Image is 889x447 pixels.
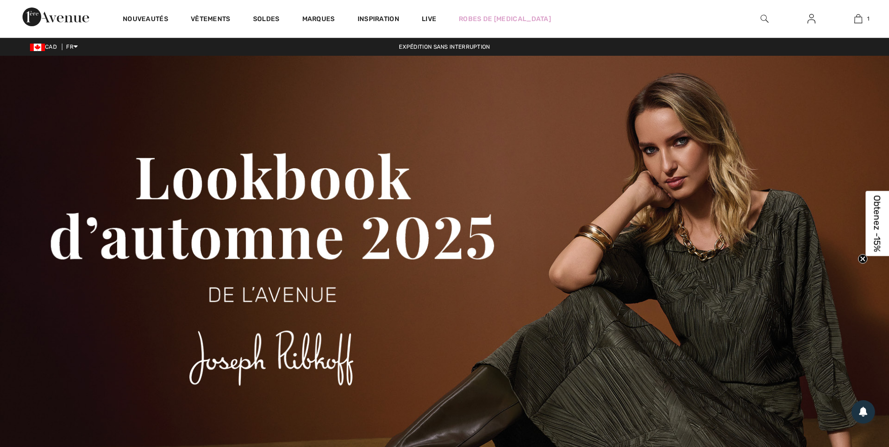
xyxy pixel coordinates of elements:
[459,14,551,24] a: Robes de [MEDICAL_DATA]
[835,13,881,24] a: 1
[872,195,883,252] span: Obtenez -15%
[829,419,880,442] iframe: Ouvre un widget dans lequel vous pouvez chatter avec l’un de nos agents
[867,15,869,23] span: 1
[30,44,60,50] span: CAD
[22,7,89,26] img: 1ère Avenue
[123,15,168,25] a: Nouveautés
[191,15,231,25] a: Vêtements
[854,13,862,24] img: Mon panier
[866,191,889,256] div: Obtenez -15%Close teaser
[422,14,436,24] a: Live
[30,44,45,51] img: Canadian Dollar
[66,44,78,50] span: FR
[761,13,769,24] img: recherche
[807,13,815,24] img: Mes infos
[253,15,280,25] a: Soldes
[358,15,399,25] span: Inspiration
[858,254,867,264] button: Close teaser
[302,15,335,25] a: Marques
[800,13,823,25] a: Se connecter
